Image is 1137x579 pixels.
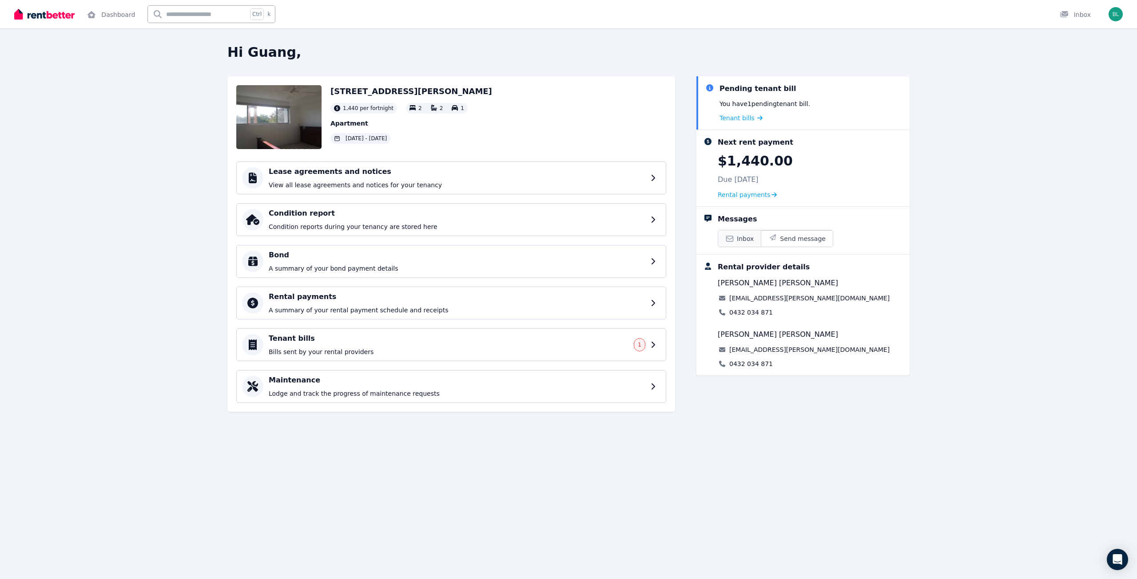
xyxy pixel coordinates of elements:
[718,137,793,148] div: Next rent payment
[718,329,838,340] span: [PERSON_NAME] [PERSON_NAME]
[269,375,645,386] h4: Maintenance
[269,389,645,398] p: Lodge and track the progress of maintenance requests
[718,174,759,185] p: Due [DATE]
[718,190,771,199] span: Rental payments
[346,135,387,142] span: [DATE] - [DATE]
[780,234,826,243] span: Send message
[269,306,645,315] p: A summary of your rental payment schedule and receipts
[343,105,394,112] span: 1,440 per fortnight
[227,44,910,60] h2: Hi Guang,
[718,214,757,225] div: Messages
[720,99,810,108] p: You have 1 pending tenant bill .
[718,153,793,169] p: $1,440.00
[720,114,763,122] a: Tenant bills
[718,262,810,272] div: Rental provider details
[418,105,422,111] span: 2
[236,85,322,149] img: Property Url
[718,230,761,247] a: Inbox
[729,294,890,303] a: [EMAIL_ADDRESS][PERSON_NAME][DOMAIN_NAME]
[269,181,645,189] p: View all lease agreements and notices for your tenancy
[269,347,628,356] p: Bills sent by your rental providers
[1109,7,1123,21] img: Guang Yang
[267,11,270,18] span: k
[720,114,755,122] span: Tenant bills
[269,291,645,302] h4: Rental payments
[269,333,628,344] h4: Tenant bills
[737,234,754,243] span: Inbox
[718,278,838,288] span: [PERSON_NAME] [PERSON_NAME]
[269,166,645,177] h4: Lease agreements and notices
[729,359,773,368] a: 0432 034 871
[269,264,645,273] p: A summary of your bond payment details
[729,308,773,317] a: 0432 034 871
[638,341,641,348] span: 1
[330,85,492,98] h2: [STREET_ADDRESS][PERSON_NAME]
[1107,549,1128,570] div: Open Intercom Messenger
[269,222,645,231] p: Condition reports during your tenancy are stored here
[718,190,777,199] a: Rental payments
[1060,10,1091,19] div: Inbox
[761,230,833,247] button: Send message
[269,208,645,219] h4: Condition report
[250,8,264,20] span: Ctrl
[720,83,796,94] div: Pending tenant bill
[440,105,443,111] span: 2
[729,345,890,354] a: [EMAIL_ADDRESS][PERSON_NAME][DOMAIN_NAME]
[330,119,492,128] p: Apartment
[461,105,464,111] span: 1
[14,8,75,21] img: RentBetter
[269,250,645,260] h4: Bond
